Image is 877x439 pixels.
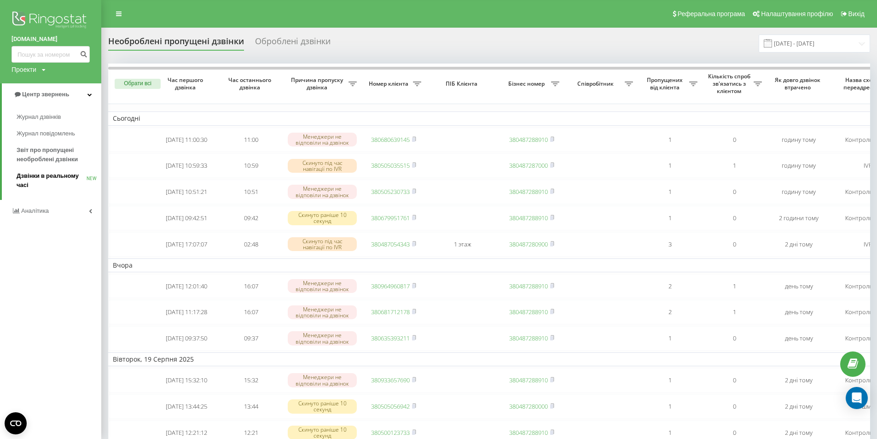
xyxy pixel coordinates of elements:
td: годину тому [767,180,831,204]
td: 0 [702,368,767,392]
span: Звіт про пропущені необроблені дзвінки [17,146,97,164]
td: 1 этаж [426,232,499,257]
a: 380679951761 [371,214,410,222]
td: годину тому [767,153,831,178]
a: 380487280000 [509,402,548,410]
td: 2 години тому [767,206,831,230]
div: Проекти [12,65,36,74]
td: [DATE] 17:07:07 [154,232,219,257]
a: 380500123733 [371,428,410,437]
td: 0 [702,326,767,351]
td: 1 [638,326,702,351]
a: 380933657690 [371,376,410,384]
td: 11:00 [219,128,283,152]
a: 380487288910 [509,334,548,342]
a: 380487288910 [509,187,548,196]
td: [DATE] 15:32:10 [154,368,219,392]
td: день тому [767,300,831,324]
td: 1 [638,128,702,152]
td: 10:51 [219,180,283,204]
td: 2 дні тому [767,394,831,419]
td: день тому [767,274,831,299]
td: 1 [702,153,767,178]
div: Менеджери не відповіли на дзвінок [288,373,357,387]
span: Вихід [848,10,865,18]
div: Скинуто раніше 10 секунд [288,399,357,413]
td: [DATE] 10:59:33 [154,153,219,178]
div: Менеджери не відповіли на дзвінок [288,331,357,345]
td: 2 [638,300,702,324]
td: день тому [767,326,831,351]
span: Час першого дзвінка [162,76,211,91]
span: Налаштування профілю [761,10,833,18]
td: 02:48 [219,232,283,257]
a: 380487288910 [509,428,548,437]
td: 0 [702,394,767,419]
span: Причина пропуску дзвінка [288,76,348,91]
span: ПІБ Клієнта [434,80,492,88]
td: годину тому [767,128,831,152]
a: 380505035515 [371,161,410,170]
span: Пропущених від клієнта [642,76,689,91]
a: 380505230733 [371,187,410,196]
span: Час останнього дзвінка [226,76,276,91]
td: 0 [702,232,767,257]
button: Open CMP widget [5,412,27,434]
span: Журнал дзвінків [17,112,61,122]
td: [DATE] 11:17:28 [154,300,219,324]
a: 380505056942 [371,402,410,410]
a: 380487280900 [509,240,548,248]
span: Журнал повідомлень [17,129,75,138]
a: 380487287000 [509,161,548,170]
a: Звіт про пропущені необроблені дзвінки [17,142,101,168]
td: 1 [638,153,702,178]
a: 380487288910 [509,135,548,144]
a: 380487054343 [371,240,410,248]
td: 1 [638,394,702,419]
span: Центр звернень [22,91,69,98]
img: Ringostat logo [12,9,90,32]
div: Менеджери не відповіли на дзвінок [288,279,357,293]
button: Обрати всі [115,79,161,89]
a: 380635393211 [371,334,410,342]
td: 16:07 [219,300,283,324]
td: [DATE] 12:01:40 [154,274,219,299]
a: [DOMAIN_NAME] [12,35,90,44]
td: 09:37 [219,326,283,351]
td: 2 [638,274,702,299]
a: Журнал дзвінків [17,109,101,125]
td: 2 дні тому [767,232,831,257]
td: 10:59 [219,153,283,178]
span: Дзвінки в реальному часі [17,171,87,190]
a: Журнал повідомлень [17,125,101,142]
a: 380680639145 [371,135,410,144]
td: 1 [702,300,767,324]
span: Співробітник [569,80,625,88]
td: [DATE] 09:42:51 [154,206,219,230]
div: Менеджери не відповіли на дзвінок [288,133,357,146]
td: 13:44 [219,394,283,419]
td: 3 [638,232,702,257]
span: Кількість спроб зв'язатись з клієнтом [707,73,754,94]
span: Реферальна програма [678,10,745,18]
a: 380487288910 [509,214,548,222]
div: Скинуто раніше 10 секунд [288,211,357,225]
a: 380487288910 [509,376,548,384]
td: 1 [638,180,702,204]
div: Менеджери не відповіли на дзвінок [288,305,357,319]
div: Скинуто під час навігації по IVR [288,237,357,251]
td: [DATE] 09:37:50 [154,326,219,351]
span: Бізнес номер [504,80,551,88]
td: 0 [702,180,767,204]
a: 380487288910 [509,282,548,290]
a: 380487288910 [509,308,548,316]
td: 09:42 [219,206,283,230]
td: 1 [638,368,702,392]
div: Open Intercom Messenger [846,387,868,409]
div: Необроблені пропущені дзвінки [108,36,244,51]
td: [DATE] 13:44:25 [154,394,219,419]
td: [DATE] 10:51:21 [154,180,219,204]
td: 0 [702,128,767,152]
a: Дзвінки в реальному часіNEW [17,168,101,193]
div: Менеджери не відповіли на дзвінок [288,185,357,199]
